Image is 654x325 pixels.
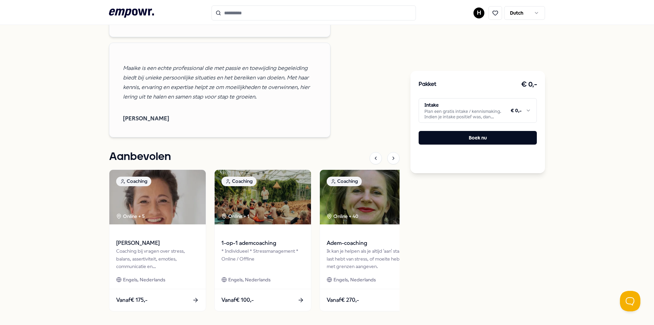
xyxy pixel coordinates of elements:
[221,212,249,220] div: Online + 1
[327,247,409,270] div: Ik kan je helpen als je altijd 'aan' staat, last hebt van stress, of moeite hebt met grenzen aang...
[109,148,171,165] h1: Aanbevolen
[327,177,362,186] div: Coaching
[214,169,311,311] a: package imageCoachingOnline + 11-op-1 ademcoaching* Individueel * Stressmanagement * Online / Off...
[320,169,417,311] a: package imageCoachingOnline + 40Adem-coachingIk kan je helpen als je altijd 'aan' staat, last heb...
[123,276,165,283] span: Engels, Nederlands
[116,177,151,186] div: Coaching
[419,131,537,145] button: Boek nu
[215,170,311,224] img: package image
[620,291,640,311] iframe: Help Scout Beacon - Open
[221,239,304,248] span: 1-op-1 ademcoaching
[109,170,206,224] img: package image
[419,80,436,89] h3: Pakket
[327,239,409,248] span: Adem-coaching
[116,247,199,270] div: Coaching bij vragen over stress, balans, assertiviteit, emoties, communicatie en loopbaanontwikke...
[320,170,416,224] img: package image
[221,247,304,270] div: * Individueel * Stressmanagement * Online / Offline
[123,65,310,100] em: Maaike is een echte professional die met passie en toewijding begeleiding biedt bij unieke persoo...
[473,8,484,18] button: H
[333,276,376,283] span: Engels, Nederlands
[221,177,256,186] div: Coaching
[221,296,254,305] span: Vanaf € 100,-
[109,169,206,311] a: package imageCoachingOnline + 5[PERSON_NAME]Coaching bij vragen over stress, balans, assertivitei...
[123,114,316,123] span: [PERSON_NAME]
[116,239,199,248] span: [PERSON_NAME]
[116,212,145,220] div: Online + 5
[327,296,359,305] span: Vanaf € 270,-
[212,5,416,20] input: Search for products, categories or subcategories
[327,212,358,220] div: Online + 40
[116,296,147,305] span: Vanaf € 175,-
[228,276,270,283] span: Engels, Nederlands
[521,79,537,90] h3: € 0,-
